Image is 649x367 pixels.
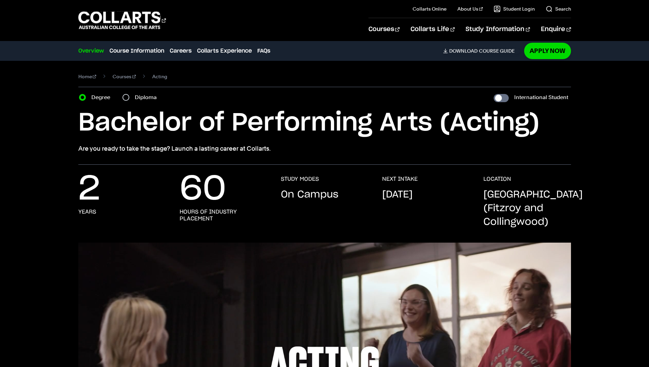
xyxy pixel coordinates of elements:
[180,176,226,203] p: 60
[78,144,571,153] p: Are you ready to take the stage? Launch a lasting career at Collarts.
[281,176,319,182] h3: STUDY MODES
[78,208,96,215] h3: years
[443,48,520,54] a: DownloadCourse Guide
[91,93,114,102] label: Degree
[457,5,483,12] a: About Us
[368,18,400,41] a: Courses
[152,72,167,81] span: Acting
[78,108,571,138] h1: Bachelor of Performing Arts (Acting)
[514,93,568,102] label: International Student
[78,47,104,55] a: Overview
[411,18,455,41] a: Collarts Life
[466,18,530,41] a: Study Information
[109,47,164,55] a: Course Information
[449,48,478,54] span: Download
[170,47,192,55] a: Careers
[382,188,413,202] p: [DATE]
[197,47,252,55] a: Collarts Experience
[180,208,267,222] h3: hours of industry placement
[78,11,166,30] div: Go to homepage
[546,5,571,12] a: Search
[483,188,583,229] p: [GEOGRAPHIC_DATA] (Fitzroy and Collingwood)
[78,176,100,203] p: 2
[113,72,136,81] a: Courses
[257,47,270,55] a: FAQs
[382,176,418,182] h3: NEXT INTAKE
[494,5,535,12] a: Student Login
[483,176,511,182] h3: LOCATION
[541,18,571,41] a: Enquire
[524,43,571,59] a: Apply Now
[78,72,96,81] a: Home
[413,5,446,12] a: Collarts Online
[281,188,338,202] p: On Campus
[135,93,161,102] label: Diploma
